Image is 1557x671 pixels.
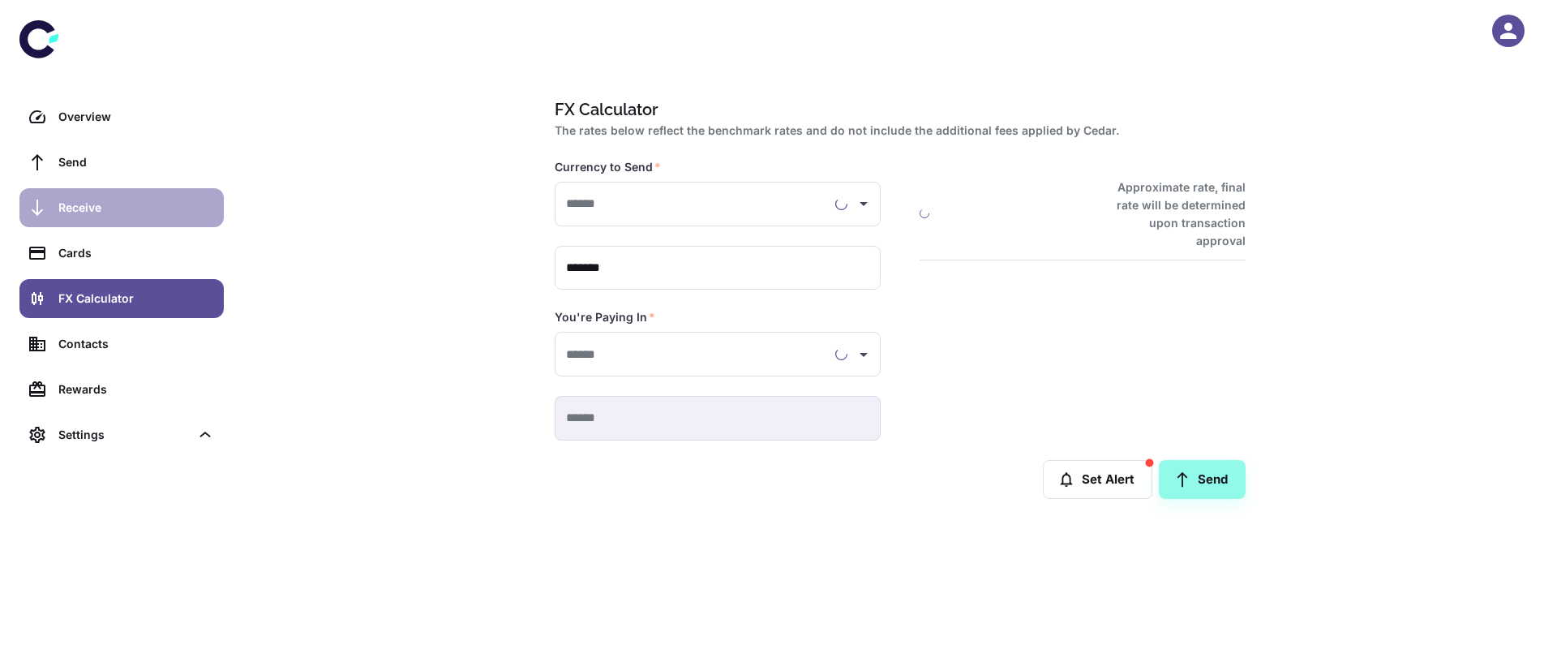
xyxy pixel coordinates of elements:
h6: Approximate rate, final rate will be determined upon transaction approval [1099,179,1246,250]
a: Cards [19,234,224,273]
a: Contacts [19,325,224,363]
label: You're Paying In [555,309,655,325]
button: Open [852,343,875,366]
button: Set Alert [1043,460,1152,499]
label: Currency to Send [555,159,661,175]
div: Send [58,153,214,171]
h1: FX Calculator [555,97,1239,122]
a: Overview [19,97,224,136]
div: Overview [58,108,214,126]
div: Cards [58,244,214,262]
div: Contacts [58,335,214,353]
div: Settings [19,415,224,454]
a: Rewards [19,370,224,409]
a: Send [19,143,224,182]
div: Receive [58,199,214,217]
div: FX Calculator [58,290,214,308]
button: Open [852,192,875,215]
a: FX Calculator [19,279,224,318]
a: Send [1159,460,1246,499]
div: Settings [58,426,190,444]
div: Rewards [58,381,214,398]
a: Receive [19,188,224,227]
